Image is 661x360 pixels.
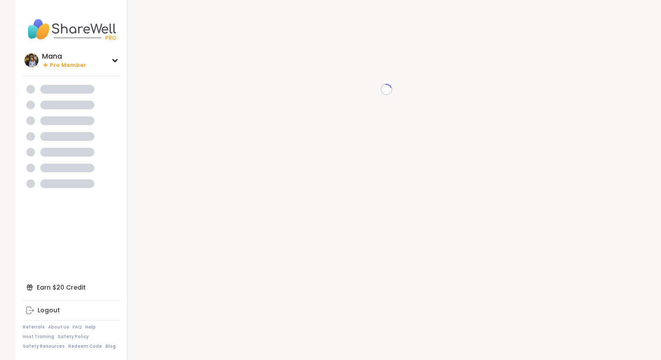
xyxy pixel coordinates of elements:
a: FAQ [73,324,82,330]
a: Host Training [23,334,54,340]
a: Blog [105,343,116,350]
a: Referrals [23,324,45,330]
div: Mana [42,52,86,61]
div: Logout [38,306,60,315]
a: Safety Resources [23,343,65,350]
a: About Us [48,324,69,330]
span: Pro Member [50,62,86,69]
a: Help [85,324,96,330]
a: Redeem Code [68,343,102,350]
div: Earn $20 Credit [23,280,120,295]
a: Logout [23,303,120,318]
img: ShareWell Nav Logo [23,14,120,45]
img: Mana [24,53,38,67]
a: Safety Policy [58,334,89,340]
